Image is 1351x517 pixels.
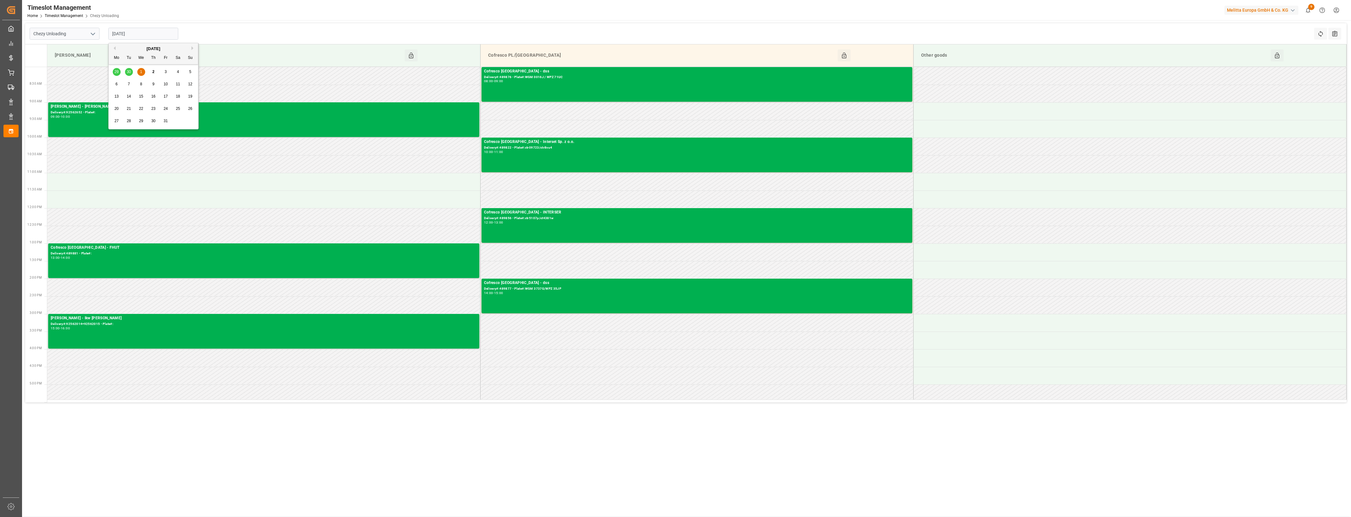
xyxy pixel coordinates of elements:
div: Choose Saturday, October 11th, 2025 [174,80,182,88]
div: - [493,292,494,294]
div: Choose Sunday, October 12th, 2025 [186,80,194,88]
div: 09:00 [51,115,60,118]
div: 15:00 [494,292,503,294]
div: Delivery#:92562652 - Plate#: [51,110,477,115]
span: 5 [189,70,191,74]
span: 5:00 PM [30,382,42,385]
div: Choose Thursday, October 30th, 2025 [150,117,157,125]
div: 13:00 [51,256,60,259]
div: Choose Thursday, October 2nd, 2025 [150,68,157,76]
span: 8:30 AM [30,82,42,85]
div: 10:00 [484,151,493,153]
div: 12:00 [484,221,493,224]
span: 29 [139,119,143,123]
div: Choose Tuesday, October 28th, 2025 [125,117,133,125]
button: Previous Month [112,46,116,50]
div: [DATE] [109,46,198,52]
span: 2:00 PM [30,276,42,279]
div: 10:00 [61,115,70,118]
div: Choose Thursday, October 9th, 2025 [150,80,157,88]
span: 8 [140,82,142,86]
div: 08:00 [484,80,493,82]
div: Delivery#:489877 - Plate#:WGM 3737G/WPZ 35JP [484,286,910,292]
span: 18 [176,94,180,99]
span: 11:00 AM [27,170,42,173]
span: 10:30 AM [27,152,42,156]
span: 9 [152,82,155,86]
div: Timeslot Management [27,3,119,12]
span: 9 [1308,4,1314,10]
div: - [60,115,61,118]
span: 22 [139,106,143,111]
div: Delivery#:489876 - Plate#:WGM 0016J / WPZ 71UC [484,75,910,80]
div: Choose Saturday, October 4th, 2025 [174,68,182,76]
span: 6 [116,82,118,86]
span: 19 [188,94,192,99]
div: Choose Monday, October 6th, 2025 [113,80,121,88]
div: Cofresco PL/[GEOGRAPHIC_DATA] [486,49,838,61]
div: Choose Friday, October 24th, 2025 [162,105,170,113]
div: We [137,54,145,62]
div: - [493,80,494,82]
button: Help Center [1315,3,1329,17]
span: 1 [140,70,142,74]
div: Delivery#:489881 - Plate#: [51,251,477,256]
input: DD-MM-YYYY [108,28,178,40]
input: Type to search/select [30,28,100,40]
div: Choose Wednesday, October 8th, 2025 [137,80,145,88]
span: 17 [163,94,168,99]
div: Other goods [919,49,1271,61]
span: 10:00 AM [27,135,42,138]
div: 13:00 [494,221,503,224]
div: Choose Friday, October 17th, 2025 [162,93,170,100]
div: - [493,151,494,153]
span: 3:00 PM [30,311,42,315]
div: Choose Sunday, October 26th, 2025 [186,105,194,113]
div: Choose Saturday, October 25th, 2025 [174,105,182,113]
span: 7 [128,82,130,86]
div: Tu [125,54,133,62]
div: Choose Thursday, October 16th, 2025 [150,93,157,100]
div: Sa [174,54,182,62]
div: Choose Monday, October 13th, 2025 [113,93,121,100]
span: 4:00 PM [30,346,42,350]
div: Su [186,54,194,62]
span: 9:30 AM [30,117,42,121]
div: [PERSON_NAME] - lkw [PERSON_NAME] [51,315,477,321]
div: 14:00 [61,256,70,259]
span: 9:00 AM [30,99,42,103]
a: Timeslot Management [45,14,83,18]
span: 4:30 PM [30,364,42,367]
div: [PERSON_NAME] [52,49,405,61]
div: Choose Thursday, October 23rd, 2025 [150,105,157,113]
span: 24 [163,106,168,111]
div: Choose Sunday, October 5th, 2025 [186,68,194,76]
div: Choose Monday, October 20th, 2025 [113,105,121,113]
div: Cofresco [GEOGRAPHIC_DATA] - FHUT [51,245,477,251]
div: - [493,221,494,224]
span: 21 [127,106,131,111]
button: show 9 new notifications [1301,3,1315,17]
span: 12 [188,82,192,86]
span: 11 [176,82,180,86]
span: 14 [127,94,131,99]
div: Choose Wednesday, October 22nd, 2025 [137,105,145,113]
div: Cofresco [GEOGRAPHIC_DATA] - INTERSER [484,209,910,216]
div: 11:00 [494,151,503,153]
span: 3:30 PM [30,329,42,332]
div: - [60,327,61,330]
div: - [60,256,61,259]
span: 12:30 PM [27,223,42,226]
div: Choose Tuesday, October 7th, 2025 [125,80,133,88]
div: month 2025-10 [111,66,197,127]
div: Choose Saturday, October 18th, 2025 [174,93,182,100]
span: 1:30 PM [30,258,42,262]
div: Th [150,54,157,62]
span: 31 [163,119,168,123]
div: Choose Friday, October 31st, 2025 [162,117,170,125]
span: 27 [114,119,118,123]
div: Delivery#:489822 - Plate#:ctr09723/ctr8vu4 [484,145,910,151]
div: Mo [113,54,121,62]
div: Choose Monday, October 27th, 2025 [113,117,121,125]
div: Choose Tuesday, October 21st, 2025 [125,105,133,113]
